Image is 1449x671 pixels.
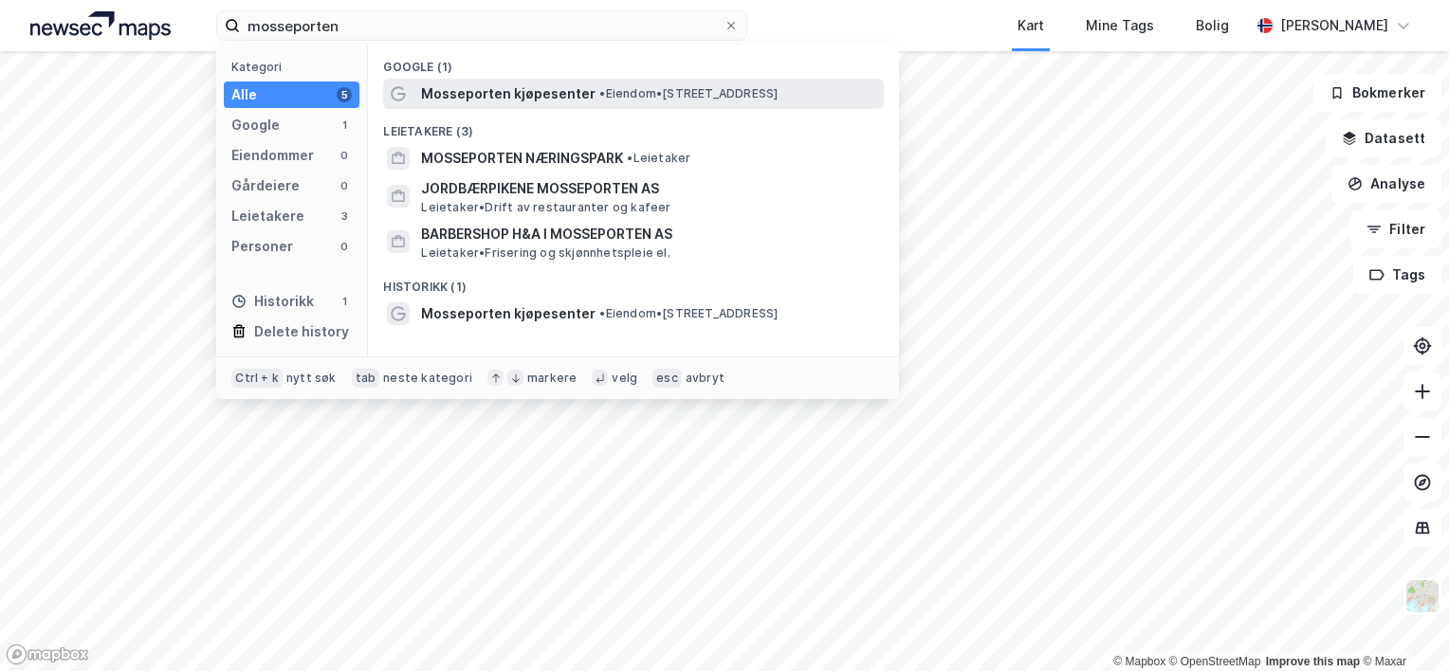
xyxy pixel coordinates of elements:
[337,148,352,163] div: 0
[421,82,596,105] span: Mosseporten kjøpesenter
[599,86,605,100] span: •
[286,371,337,386] div: nytt søk
[1018,14,1044,37] div: Kart
[1086,14,1154,37] div: Mine Tags
[30,11,171,40] img: logo.a4113a55bc3d86da70a041830d287a7e.svg
[231,235,293,258] div: Personer
[1280,14,1388,37] div: [PERSON_NAME]
[421,223,876,245] span: BARBERSHOP H&A I MOSSEPORTEN AS
[337,87,352,102] div: 5
[231,60,359,74] div: Kategori
[1326,119,1441,157] button: Datasett
[231,114,280,136] div: Google
[352,369,380,388] div: tab
[421,245,669,261] span: Leietaker • Frisering og skjønnhetspleie el.
[231,369,283,388] div: Ctrl + k
[368,45,899,79] div: Google (1)
[1404,578,1440,614] img: Z
[421,302,596,325] span: Mosseporten kjøpesenter
[599,86,778,101] span: Eiendom • [STREET_ADDRESS]
[231,83,257,106] div: Alle
[1353,256,1441,294] button: Tags
[231,205,304,227] div: Leietakere
[231,290,314,313] div: Historikk
[627,151,633,165] span: •
[1196,14,1229,37] div: Bolig
[1169,655,1261,668] a: OpenStreetMap
[254,320,349,343] div: Delete history
[527,371,577,386] div: markere
[231,174,300,197] div: Gårdeiere
[231,144,314,167] div: Eiendommer
[337,209,352,224] div: 3
[627,151,690,166] span: Leietaker
[1350,210,1441,248] button: Filter
[421,200,670,215] span: Leietaker • Drift av restauranter og kafeer
[337,118,352,133] div: 1
[1354,580,1449,671] iframe: Chat Widget
[421,177,876,200] span: JORDBÆRPIKENE MOSSEPORTEN AS
[1113,655,1165,668] a: Mapbox
[6,644,89,665] a: Mapbox homepage
[1266,655,1360,668] a: Improve this map
[337,178,352,193] div: 0
[240,11,724,40] input: Søk på adresse, matrikkel, gårdeiere, leietakere eller personer
[612,371,637,386] div: velg
[337,239,352,254] div: 0
[599,306,778,321] span: Eiendom • [STREET_ADDRESS]
[368,264,899,299] div: Historikk (1)
[1354,580,1449,671] div: Kontrollprogram for chat
[368,109,899,143] div: Leietakere (3)
[599,306,605,320] span: •
[686,371,724,386] div: avbryt
[421,147,623,170] span: MOSSEPORTEN NÆRINGSPARK
[1313,74,1441,112] button: Bokmerker
[652,369,682,388] div: esc
[383,371,472,386] div: neste kategori
[1331,165,1441,203] button: Analyse
[337,294,352,309] div: 1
